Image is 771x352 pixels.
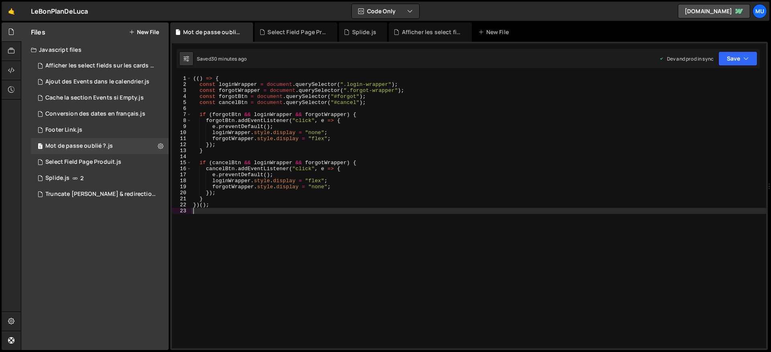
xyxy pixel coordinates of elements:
[172,190,192,196] div: 20
[172,202,192,208] div: 22
[31,154,169,170] div: 16656/45933.js
[659,55,714,62] div: Dev and prod in sync
[129,29,159,35] button: New File
[172,166,192,172] div: 16
[172,130,192,136] div: 10
[352,4,419,18] button: Code Only
[31,106,169,122] div: 16656/45405.js
[718,51,757,66] button: Save
[172,136,192,142] div: 11
[31,170,169,186] div: 16656/45409.js
[172,81,192,87] div: 2
[211,55,247,62] div: 30 minutes ago
[172,178,192,184] div: 18
[45,110,145,118] div: Conversion des dates en français.js
[172,172,192,178] div: 17
[197,55,247,62] div: Saved
[45,191,156,198] div: Truncate [PERSON_NAME] & redirection.js
[172,184,192,190] div: 19
[172,100,192,106] div: 5
[31,186,171,202] div: 16656/45411.js
[45,126,82,134] div: Footer Link.js
[172,112,192,118] div: 7
[352,28,376,36] div: Splide.js
[21,42,169,58] div: Javascript files
[31,122,169,138] div: 16656/45404.js
[172,106,192,112] div: 6
[478,28,512,36] div: New File
[45,175,69,182] div: Splide.js
[45,159,121,166] div: Select Field Page Produit.js
[172,142,192,148] div: 12
[31,28,45,37] h2: Files
[31,90,169,106] div: 16656/45406.js
[31,74,169,90] div: 16656/45408.js
[45,78,149,85] div: Ajout des Events dans le calendrier.js
[31,6,88,16] div: LeBonPlanDeLuca
[172,118,192,124] div: 8
[38,144,43,150] span: 1
[172,75,192,81] div: 1
[267,28,328,36] div: Select Field Page Produit.js
[172,148,192,154] div: 13
[172,154,192,160] div: 14
[45,142,113,150] div: Mot de passe oublié ?.js
[172,208,192,214] div: 23
[31,138,169,154] div: 16656/45955.js
[172,196,192,202] div: 21
[172,94,192,100] div: 4
[31,58,171,74] div: 16656/45932.js
[172,160,192,166] div: 15
[402,28,462,36] div: Afficher les select fields sur les cards product.js
[45,62,156,69] div: Afficher les select fields sur les cards product.js
[45,94,144,102] div: Cache la section Events si Empty.js
[753,4,767,18] a: Mu
[172,87,192,94] div: 3
[2,2,21,21] a: 🤙
[172,124,192,130] div: 9
[80,175,84,181] span: 2
[678,4,750,18] a: [DOMAIN_NAME]
[183,28,243,36] div: Mot de passe oublié ?.js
